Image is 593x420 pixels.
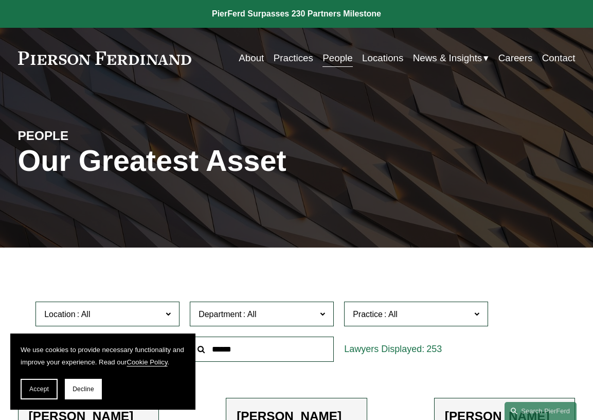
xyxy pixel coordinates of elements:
[505,402,577,420] a: Search this site
[18,144,390,178] h1: Our Greatest Asset
[73,386,94,393] span: Decline
[362,48,403,68] a: Locations
[21,379,58,399] button: Accept
[21,344,185,369] p: We use cookies to provide necessary functionality and improve your experience. Read our .
[29,386,49,393] span: Accept
[426,344,442,354] span: 253
[498,48,533,68] a: Careers
[10,334,195,410] section: Cookie banner
[65,379,102,399] button: Decline
[239,48,264,68] a: About
[542,48,576,68] a: Contact
[18,128,157,144] h4: PEOPLE
[413,49,482,67] span: News & Insights
[127,358,167,366] a: Cookie Policy
[199,310,242,319] span: Department
[322,48,352,68] a: People
[44,310,76,319] span: Location
[413,48,489,68] a: folder dropdown
[353,310,383,319] span: Practice
[274,48,313,68] a: Practices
